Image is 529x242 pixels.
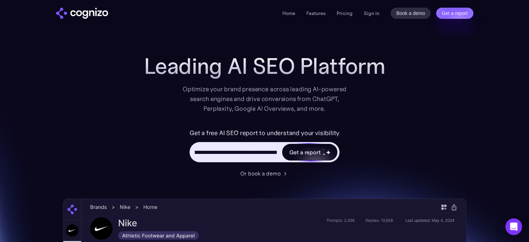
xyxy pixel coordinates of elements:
[144,54,385,79] h1: Leading AI SEO Platform
[18,18,49,24] div: Domain: [URL]
[26,41,62,46] div: Domain Overview
[364,9,379,17] a: Sign in
[505,218,522,235] div: Open Intercom Messenger
[19,11,34,17] div: v 4.0.25
[337,10,353,16] a: Pricing
[179,84,350,114] div: Optimize your brand presence across leading AI-powered search engines and drive conversions from ...
[391,8,431,19] a: Book a demo
[323,149,324,150] img: star
[436,8,473,19] a: Get a report
[19,40,24,46] img: tab_domain_overview_orange.svg
[11,18,17,24] img: website_grey.svg
[56,8,108,19] a: home
[323,153,325,156] img: star
[281,143,338,161] a: Get a reportstarstarstar
[77,41,117,46] div: Keywords by Traffic
[69,40,75,46] img: tab_keywords_by_traffic_grey.svg
[11,11,17,17] img: logo_orange.svg
[56,8,108,19] img: cognizo logo
[240,169,289,178] a: Or book a demo
[190,127,339,166] form: Hero URL Input Form
[282,10,295,16] a: Home
[190,127,339,139] label: Get a free AI SEO report to understand your visibility
[306,10,326,16] a: Features
[240,169,281,178] div: Or book a demo
[289,148,320,156] div: Get a report
[326,150,330,155] img: star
